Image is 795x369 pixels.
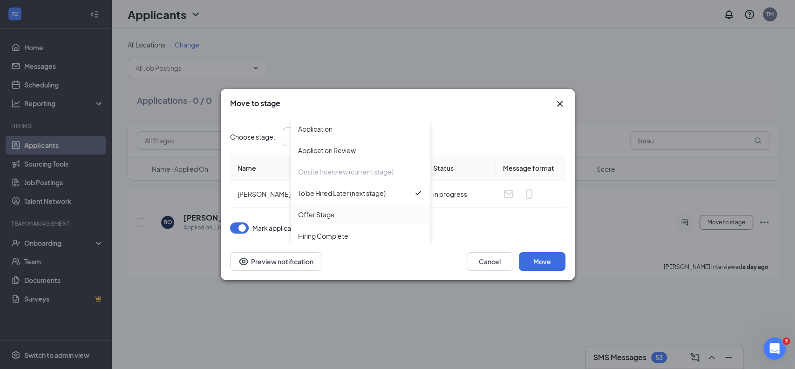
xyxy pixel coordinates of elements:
span: [PERSON_NAME] [238,190,291,198]
div: Hiring Complete [298,231,348,241]
iframe: Intercom live chat [763,337,786,360]
div: Application Review [298,145,356,155]
th: Name [230,155,426,181]
div: Application [298,124,333,134]
div: Onsite Interview (current stage) [298,167,394,177]
span: Mark applicant(s) as Completed for Onsite Interview [252,222,410,234]
svg: Email [503,188,514,200]
span: Choose stage : [230,132,275,142]
button: Preview notificationEye [230,252,321,271]
svg: MobileSms [523,188,535,200]
svg: Checkmark [414,188,423,198]
svg: Eye [238,256,249,267]
div: Offer Stage [298,209,335,220]
span: 3 [782,337,790,345]
button: Cancel [467,252,513,271]
th: Message format [496,155,565,181]
button: Move [519,252,565,271]
h3: Move to stage [230,98,280,108]
th: Status [426,155,496,181]
svg: Cross [554,98,565,109]
button: Close [554,98,565,109]
div: To be Hired Later (next stage) [298,188,386,198]
td: in progress [426,181,496,208]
